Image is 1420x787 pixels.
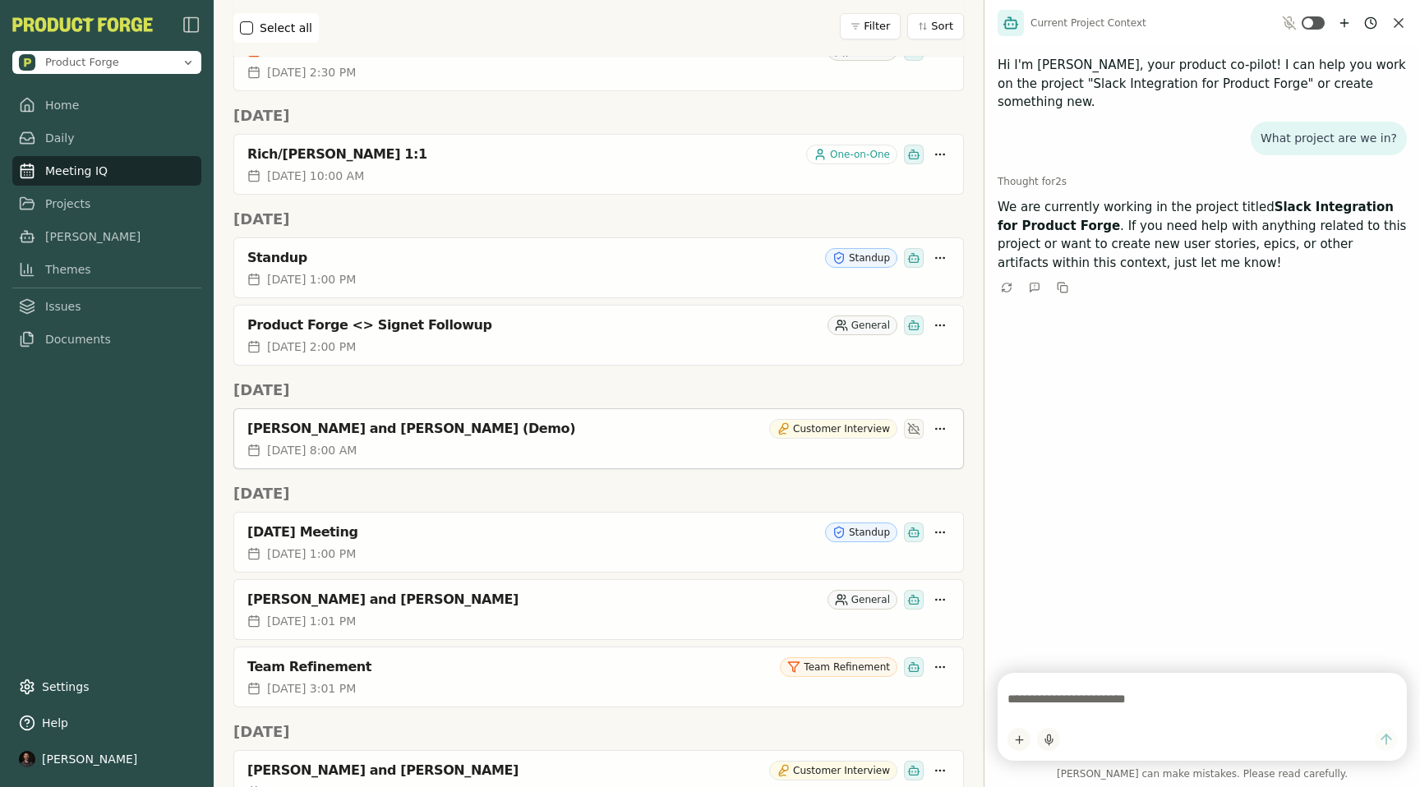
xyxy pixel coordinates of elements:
[233,305,964,366] a: Product Forge <> Signet FollowupGeneral[DATE] 2:00 PM
[12,156,201,186] a: Meeting IQ
[233,30,964,91] a: PrivateRetroGeneral[DATE] 2:30 PM
[267,168,364,184] span: [DATE] 10:00 AM
[825,522,897,542] div: Standup
[1375,729,1397,751] button: Send message
[247,591,821,608] div: [PERSON_NAME] and [PERSON_NAME]
[828,315,897,335] div: General
[233,208,964,231] h2: [DATE]
[828,590,897,610] div: General
[930,145,950,164] button: More options
[930,522,950,542] button: More options
[45,55,119,70] span: Product Forge
[182,15,201,35] img: sidebar
[12,90,201,120] a: Home
[267,680,356,697] span: [DATE] 3:01 PM
[233,482,964,505] h2: [DATE]
[930,419,950,439] button: More options
[806,145,897,164] div: One-on-One
[233,134,964,195] a: Rich/[PERSON_NAME] 1:1One-on-One[DATE] 10:00 AM
[260,20,312,36] label: Select all
[247,317,821,334] div: Product Forge <> Signet Followup
[904,522,924,542] div: Smith has been invited
[267,442,357,458] span: [DATE] 8:00 AM
[247,146,800,163] div: Rich/[PERSON_NAME] 1:1
[1261,131,1397,146] p: What project are we in?
[998,767,1407,780] span: [PERSON_NAME] can make mistakes. Please read carefully.
[247,659,773,675] div: Team Refinement
[12,292,201,321] a: Issues
[12,324,201,354] a: Documents
[907,13,964,39] button: Sort
[12,672,201,702] a: Settings
[769,419,897,439] div: Customer Interview
[12,744,201,774] button: [PERSON_NAME]
[267,271,356,288] span: [DATE] 1:00 PM
[840,13,901,39] button: Filter
[904,590,924,610] div: Smith has been invited
[1007,728,1030,751] button: Add content to chat
[233,647,964,707] a: Team RefinementTeam Refinement[DATE] 3:01 PM
[930,761,950,780] button: More options
[1037,728,1060,751] button: Start dictation
[998,198,1407,272] p: We are currently working in the project titled . If you need help with anything related to this p...
[1390,15,1407,31] button: Close chat
[1302,16,1325,30] button: Toggle ambient mode
[904,419,924,439] div: Smith has not been invited
[267,64,356,81] span: [DATE] 2:30 PM
[930,590,950,610] button: More options
[12,222,201,251] a: [PERSON_NAME]
[930,248,950,268] button: More options
[233,104,964,127] h2: [DATE]
[233,408,964,469] a: [PERSON_NAME] and [PERSON_NAME] (Demo)Customer Interview[DATE] 8:00 AM
[904,315,924,335] div: Smith has been invited
[1053,278,1072,297] button: Copy to clipboard
[267,338,356,355] span: [DATE] 2:00 PM
[998,200,1394,233] strong: Slack Integration for Product Forge
[1335,13,1354,33] button: New chat
[1026,278,1044,297] button: Give Feedback
[247,421,763,437] div: [PERSON_NAME] and [PERSON_NAME] (Demo)
[12,51,201,74] button: Open organization switcher
[233,512,964,573] a: [DATE] MeetingStandup[DATE] 1:00 PM
[12,17,153,32] img: Product Forge
[247,524,818,541] div: [DATE] Meeting
[825,248,897,268] div: Standup
[769,761,897,780] div: Customer Interview
[930,315,950,335] button: More options
[19,751,35,767] img: profile
[780,657,897,677] div: Team Refinement
[1030,16,1146,30] span: Current Project Context
[998,175,1407,188] div: Thought for 2 s
[267,545,356,562] span: [DATE] 1:00 PM
[12,189,201,219] a: Projects
[904,657,924,677] div: Smith has been invited
[1361,13,1381,33] button: Chat history
[182,15,201,35] button: Close Sidebar
[19,54,35,71] img: Product Forge
[12,708,201,738] button: Help
[267,613,356,629] span: [DATE] 1:01 PM
[904,761,924,780] div: Smith has been invited
[12,17,153,32] button: PF-Logo
[233,720,964,743] h2: [DATE]
[904,248,924,268] div: Smith has been invited
[998,278,1016,297] button: Retry
[904,145,924,164] div: Smith has been invited
[930,657,950,677] button: More options
[233,237,964,298] a: StandupStandup[DATE] 1:00 PM
[233,579,964,640] a: [PERSON_NAME] and [PERSON_NAME]General[DATE] 1:01 PM
[233,379,964,402] h2: [DATE]
[247,250,818,266] div: Standup
[12,255,201,284] a: Themes
[998,56,1407,112] p: Hi I'm [PERSON_NAME], your product co-pilot! I can help you work on the project "Slack Integratio...
[247,762,763,779] div: [PERSON_NAME] and [PERSON_NAME]
[12,123,201,153] a: Daily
